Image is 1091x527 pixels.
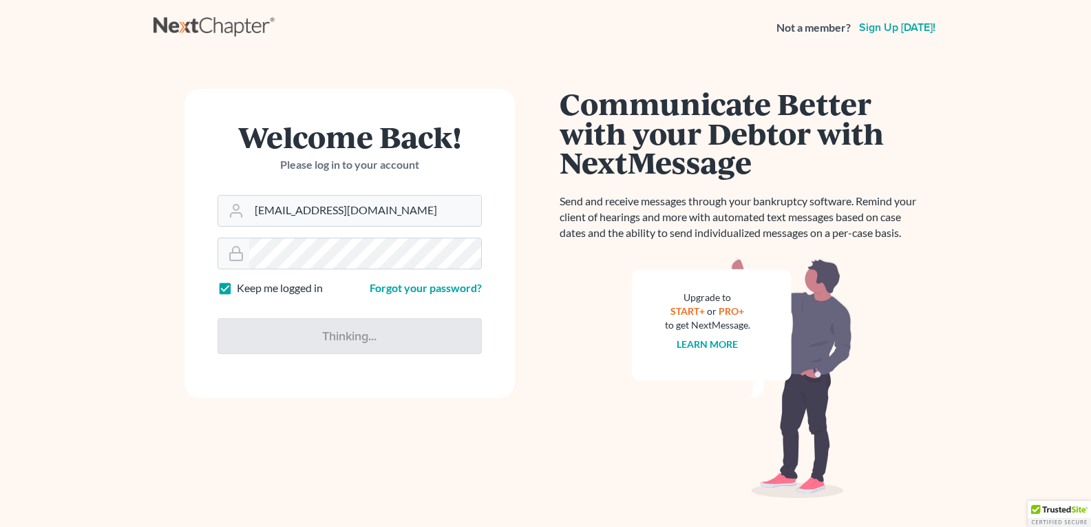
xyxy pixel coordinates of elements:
[856,22,938,33] a: Sign up [DATE]!
[670,305,705,317] a: START+
[632,258,852,499] img: nextmessage_bg-59042aed3d76b12b5cd301f8e5b87938c9018125f34e5fa2b7a6b67550977c72.svg
[249,196,481,226] input: Email Address
[218,122,482,152] h1: Welcome Back!
[370,281,482,294] a: Forgot your password?
[237,280,323,296] label: Keep me logged in
[719,305,744,317] a: PRO+
[665,318,750,332] div: to get NextMessage.
[218,157,482,173] p: Please log in to your account
[560,194,924,241] p: Send and receive messages through your bankruptcy software. Remind your client of hearings and mo...
[1028,501,1091,527] div: TrustedSite Certified
[665,291,750,304] div: Upgrade to
[218,318,482,354] input: Thinking...
[560,89,924,177] h1: Communicate Better with your Debtor with NextMessage
[776,20,851,36] strong: Not a member?
[707,305,717,317] span: or
[677,338,738,350] a: Learn more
